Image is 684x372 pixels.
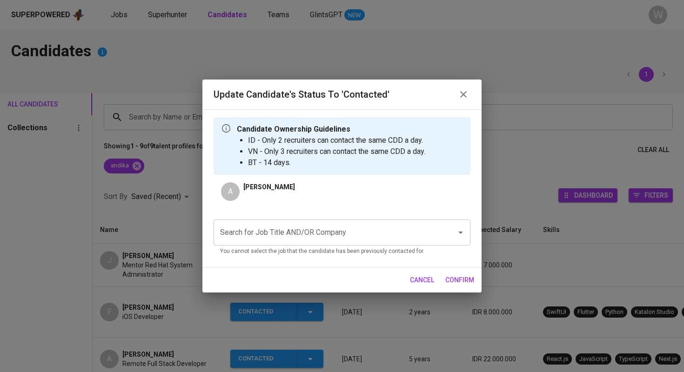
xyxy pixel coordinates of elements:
[237,124,425,135] p: Candidate Ownership Guidelines
[220,247,464,256] p: You cannot select the job that the candidate has been previously contacted for.
[243,182,295,192] p: [PERSON_NAME]
[406,272,438,289] button: cancel
[442,272,478,289] button: confirm
[445,274,474,286] span: confirm
[248,135,425,146] li: ID - Only 2 recruiters can contact the same CDD a day.
[248,157,425,168] li: BT - 14 days.
[221,182,240,201] div: A
[248,146,425,157] li: VN - Only 3 recruiters can contact the same CDD a day.
[410,274,434,286] span: cancel
[214,87,389,102] h6: Update Candidate's Status to 'Contacted'
[454,226,467,239] button: Open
